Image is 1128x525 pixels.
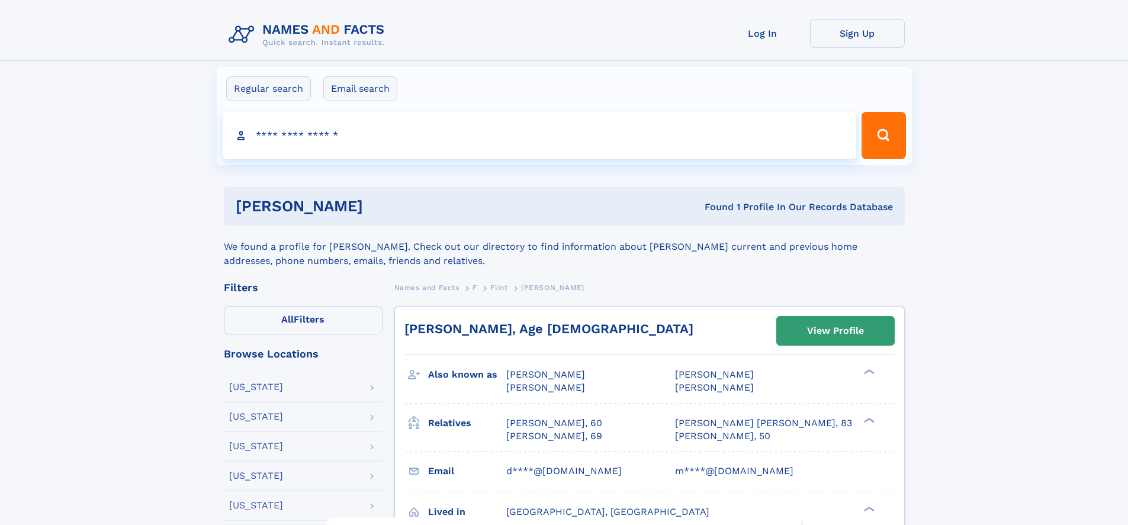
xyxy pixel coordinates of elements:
a: [PERSON_NAME], Age [DEMOGRAPHIC_DATA] [404,321,693,336]
div: [US_STATE] [229,382,283,392]
a: View Profile [777,317,894,345]
a: Log In [715,19,810,48]
h3: Also known as [428,365,506,385]
div: ❯ [861,505,875,513]
span: [PERSON_NAME] [506,369,585,380]
span: [GEOGRAPHIC_DATA], [GEOGRAPHIC_DATA] [506,506,709,517]
span: [PERSON_NAME] [521,284,584,292]
a: Names and Facts [394,280,459,295]
a: F [473,280,477,295]
label: Filters [224,306,383,334]
a: [PERSON_NAME], 50 [675,430,770,443]
a: [PERSON_NAME], 60 [506,417,602,430]
div: [US_STATE] [229,442,283,451]
a: Sign Up [810,19,905,48]
h3: Email [428,461,506,481]
span: [PERSON_NAME] [506,382,585,393]
h3: Lived in [428,502,506,522]
input: search input [223,112,857,159]
div: [US_STATE] [229,412,283,421]
button: Search Button [862,112,905,159]
span: Flint [490,284,507,292]
div: View Profile [807,317,864,344]
h3: Relatives [428,413,506,433]
div: Filters [224,282,383,293]
span: F [473,284,477,292]
div: Browse Locations [224,349,383,359]
a: [PERSON_NAME] [PERSON_NAME], 83 [675,417,852,430]
span: [PERSON_NAME] [675,382,754,393]
div: [US_STATE] [229,471,283,481]
div: We found a profile for [PERSON_NAME]. Check out our directory to find information about [PERSON_N... [224,226,905,268]
label: Email search [323,76,397,101]
a: Flint [490,280,507,295]
label: Regular search [226,76,311,101]
a: [PERSON_NAME], 69 [506,430,602,443]
h1: [PERSON_NAME] [236,199,534,214]
div: [US_STATE] [229,501,283,510]
div: Found 1 Profile In Our Records Database [534,201,893,214]
img: Logo Names and Facts [224,19,394,51]
div: ❯ [861,368,875,376]
div: ❯ [861,416,875,424]
span: [PERSON_NAME] [675,369,754,380]
span: All [281,314,294,325]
